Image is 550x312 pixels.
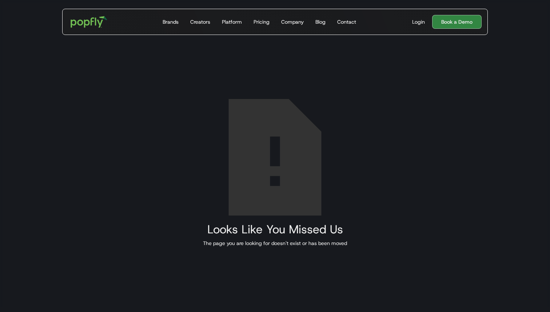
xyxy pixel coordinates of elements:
a: Contact [334,9,359,35]
a: Blog [312,9,328,35]
a: home [65,11,112,33]
div: Company [281,18,304,25]
div: The page you are looking for doesn't exist or has been moved [203,240,347,247]
a: Platform [219,9,245,35]
a: Login [409,18,428,25]
a: Brands [160,9,182,35]
a: Book a Demo [432,15,482,29]
div: Brands [163,18,179,25]
a: Pricing [251,9,272,35]
div: Login [412,18,425,25]
a: Company [278,9,307,35]
a: Creators [187,9,213,35]
div: Platform [222,18,242,25]
div: Blog [315,18,326,25]
div: Creators [190,18,210,25]
div: Pricing [254,18,270,25]
h2: Looks Like You Missed Us [203,223,347,236]
div: Contact [337,18,356,25]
